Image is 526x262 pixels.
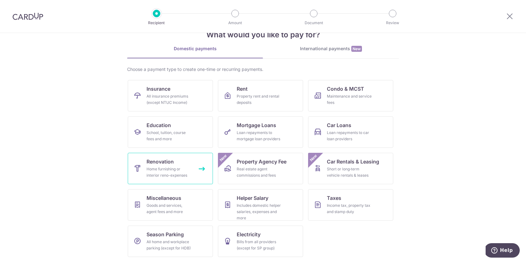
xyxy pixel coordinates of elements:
span: Property Agency Fee [237,158,286,165]
a: RenovationHome furnishing or interior reno-expenses [128,153,213,184]
div: Short or long‑term vehicle rentals & leases [327,166,372,179]
span: New [218,153,229,163]
span: Education [147,121,171,129]
div: All insurance premiums (except NTUC Income) [147,93,192,106]
p: Review [369,20,416,26]
a: InsuranceAll insurance premiums (except NTUC Income) [128,80,213,111]
div: Real estate agent commissions and fees [237,166,282,179]
a: Car Rentals & LeasingShort or long‑term vehicle rentals & leasesNew [308,153,393,184]
div: Bills from all providers (except for SP group) [237,239,282,251]
iframe: Opens a widget where you can find more information [486,243,520,259]
div: Includes domestic helper salaries, expenses and more [237,202,282,221]
span: Car Rentals & Leasing [327,158,379,165]
span: Season Parking [147,231,184,238]
div: Goods and services, agent fees and more [147,202,192,215]
span: Rent [237,85,248,93]
a: EducationSchool, tuition, course fees and more [128,116,213,148]
div: Loan repayments to mortgage loan providers [237,130,282,142]
div: All home and workplace parking (except for HDB) [147,239,192,251]
div: School, tuition, course fees and more [147,130,192,142]
a: Car LoansLoan repayments to car loan providers [308,116,393,148]
div: Property rent and rental deposits [237,93,282,106]
a: Condo & MCSTMaintenance and service fees [308,80,393,111]
p: Amount [212,20,258,26]
span: Condo & MCST [327,85,364,93]
img: CardUp [13,13,43,20]
a: Season ParkingAll home and workplace parking (except for HDB) [128,226,213,257]
div: Domestic payments [127,45,263,52]
div: Home furnishing or interior reno-expenses [147,166,192,179]
span: Car Loans [327,121,351,129]
div: International payments [263,45,399,52]
span: Insurance [147,85,170,93]
span: Taxes [327,194,341,202]
a: TaxesIncome tax, property tax and stamp duty [308,189,393,221]
div: Income tax, property tax and stamp duty [327,202,372,215]
a: MiscellaneousGoods and services, agent fees and more [128,189,213,221]
a: ElectricityBills from all providers (except for SP group) [218,226,303,257]
div: Maintenance and service fees [327,93,372,106]
span: Renovation [147,158,174,165]
a: RentProperty rent and rental deposits [218,80,303,111]
div: Choose a payment type to create one-time or recurring payments. [127,66,399,72]
a: Mortgage LoansLoan repayments to mortgage loan providers [218,116,303,148]
span: Helper Salary [237,194,268,202]
a: Property Agency FeeReal estate agent commissions and feesNew [218,153,303,184]
span: Miscellaneous [147,194,181,202]
span: New [351,46,362,52]
span: Electricity [237,231,260,238]
p: Recipient [133,20,180,26]
span: Mortgage Loans [237,121,276,129]
h4: What would you like to pay for? [127,29,399,40]
div: Loan repayments to car loan providers [327,130,372,142]
a: Helper SalaryIncludes domestic helper salaries, expenses and more [218,189,303,221]
span: New [308,153,319,163]
p: Document [291,20,337,26]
